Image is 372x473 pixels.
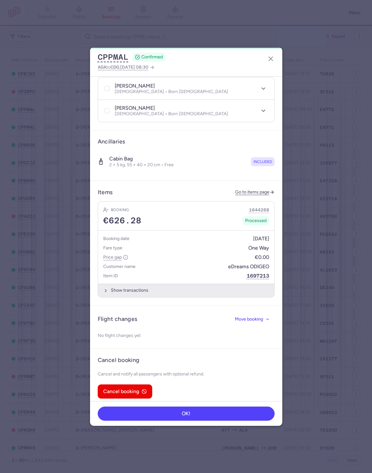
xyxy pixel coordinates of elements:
button: Cancel booking [98,384,152,399]
button: Show transactions [98,284,274,297]
h3: Flight changes [98,315,137,323]
h4: [PERSON_NAME] [115,83,155,89]
button: CPPMAL [98,52,128,62]
span: One Way [248,245,269,251]
p: [DEMOGRAPHIC_DATA] • Born [DEMOGRAPHIC_DATA] [115,89,228,94]
span: €626.28 [103,216,141,226]
span: eDreams ODIGEO [228,264,269,270]
p: No flight changes yet [98,331,275,341]
h4: Booking [111,207,129,213]
span: Cancel booking [103,389,139,394]
button: 1644268 [249,207,269,213]
button: 1697213 [247,272,269,279]
p: 2 × 5 kg, 55 × 40 × 20 cm • Free [109,162,174,168]
h5: Customer name [103,262,136,271]
div: Booking1644268€626.28Processed [98,202,274,231]
span: Move booking [235,317,263,322]
span: [DATE] 08:30 [120,64,148,70]
span: [DATE] [253,236,269,242]
span: CONFIRMED [141,54,163,60]
h3: Ancillaries [98,138,275,145]
p: [DEMOGRAPHIC_DATA] • Born [DEMOGRAPHIC_DATA] [115,111,228,116]
h5: Price gap [103,253,128,261]
h5: Fare type [103,244,122,252]
h3: Items [98,189,113,196]
span: OK! [182,411,190,417]
span: included [253,159,272,165]
span: AGA [98,64,106,70]
a: Go to items page [235,190,275,195]
span: to , [98,63,148,71]
a: AGAtoCDG,[DATE] 08:30 [98,63,155,71]
button: Move booking [230,313,275,326]
h5: Booking date [103,235,129,243]
span: €0.00 [255,254,269,260]
span: CDG [111,64,119,70]
h3: Cancel booking [98,357,140,364]
h4: [PERSON_NAME] [115,105,155,111]
h5: Item ID [103,272,118,280]
span: Processed [245,218,267,224]
p: Cancel and notify all passengers with optional refund. [98,369,275,379]
h4: Cabin bag [109,156,174,162]
button: OK! [98,407,275,421]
